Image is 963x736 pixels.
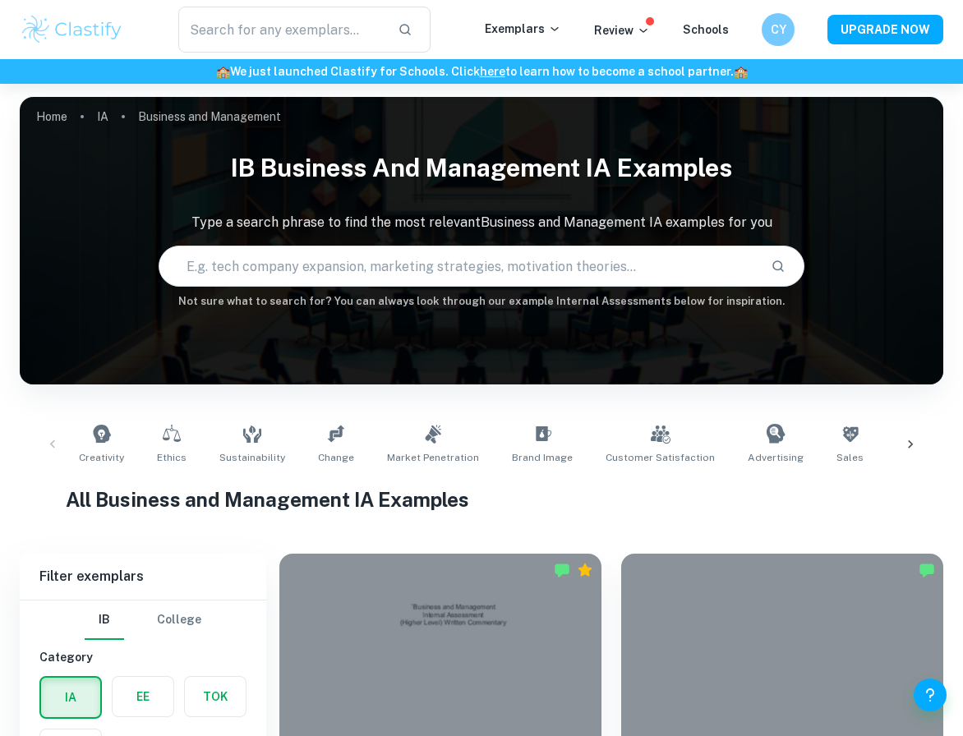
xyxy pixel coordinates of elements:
a: Schools [683,23,729,36]
p: Business and Management [138,108,281,126]
span: Ethics [157,450,187,465]
a: here [480,65,505,78]
img: Marked [919,562,935,578]
div: Premium [577,562,593,578]
h1: All Business and Management IA Examples [66,485,897,514]
button: UPGRADE NOW [827,15,943,44]
h6: Not sure what to search for? You can always look through our example Internal Assessments below f... [20,293,943,310]
p: Review [594,21,650,39]
span: Change [318,450,354,465]
button: CY [762,13,795,46]
h6: CY [769,21,788,39]
span: Sustainability [219,450,285,465]
h6: Filter exemplars [20,554,266,600]
span: Customer Satisfaction [606,450,715,465]
button: IA [41,678,100,717]
p: Exemplars [485,20,561,38]
input: E.g. tech company expansion, marketing strategies, motivation theories... [159,243,758,289]
button: EE [113,677,173,716]
span: Advertising [748,450,804,465]
input: Search for any exemplars... [178,7,385,53]
button: IB [85,600,124,640]
span: 🏫 [734,65,748,78]
img: Clastify logo [20,13,124,46]
p: Type a search phrase to find the most relevant Business and Management IA examples for you [20,213,943,232]
span: Sales [836,450,864,465]
a: IA [97,105,108,128]
h6: We just launched Clastify for Schools. Click to learn how to become a school partner. [3,62,960,80]
button: Help and Feedback [914,678,947,711]
span: Brand Image [512,450,573,465]
img: Marked [554,562,570,578]
button: College [157,600,201,640]
a: Home [36,105,67,128]
span: Market Penetration [387,450,479,465]
div: Filter type choice [85,600,201,640]
h6: Category [39,648,247,666]
h1: IB Business and Management IA examples [20,143,943,193]
span: 🏫 [216,65,230,78]
span: Creativity [79,450,124,465]
button: TOK [185,677,246,716]
button: Search [764,252,792,280]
